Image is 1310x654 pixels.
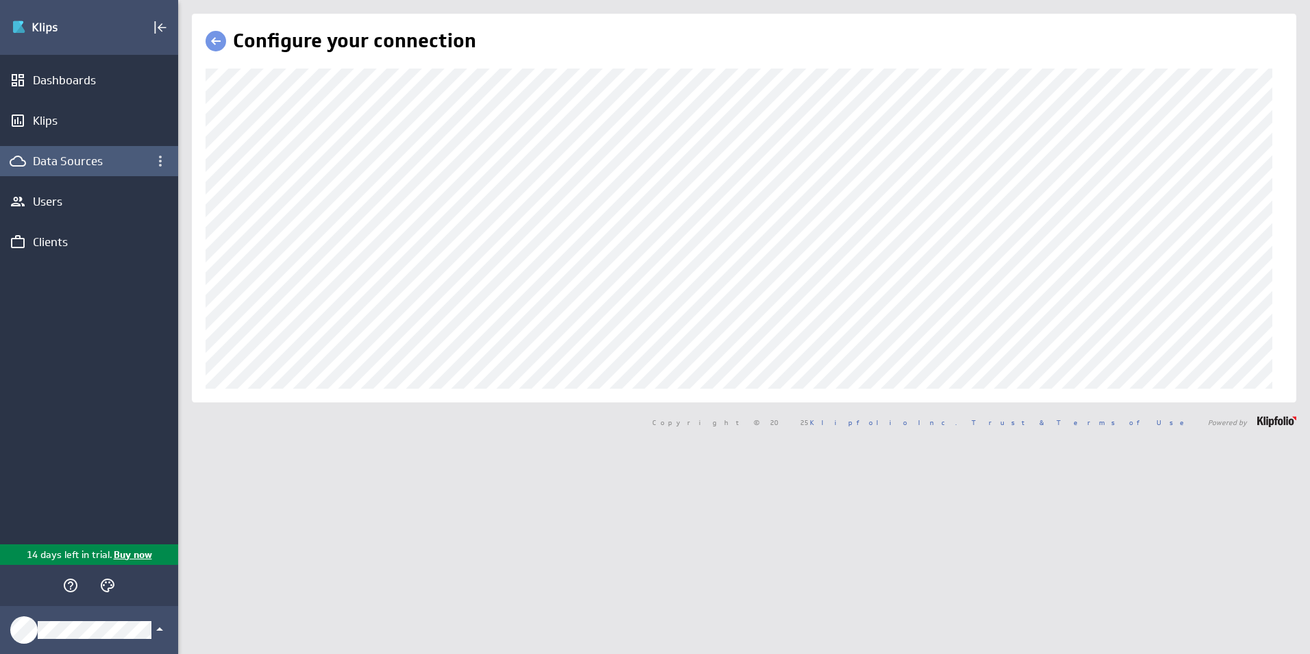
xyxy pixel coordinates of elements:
p: 14 days left in trial. [27,548,112,562]
div: Go to Dashboards [12,16,108,38]
div: Data Sources [33,154,145,169]
span: Copyright © 2025 [652,419,957,426]
div: Users [33,194,145,209]
div: Klips [33,113,145,128]
a: Trust & Terms of Use [972,417,1194,427]
a: Klipfolio Inc. [810,417,957,427]
div: Themes [96,574,119,597]
div: Data Sources menu [149,149,172,173]
img: logo-footer.png [1257,416,1296,427]
h1: Configure your connection [233,27,476,55]
div: Clients [33,234,145,250]
svg: Themes [99,577,116,594]
p: Buy now [112,548,152,562]
div: Dashboards [33,73,145,88]
span: Powered by [1208,419,1247,426]
img: Klipfolio klips logo [12,16,108,38]
div: Collapse [149,16,172,39]
div: Help [59,574,82,597]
